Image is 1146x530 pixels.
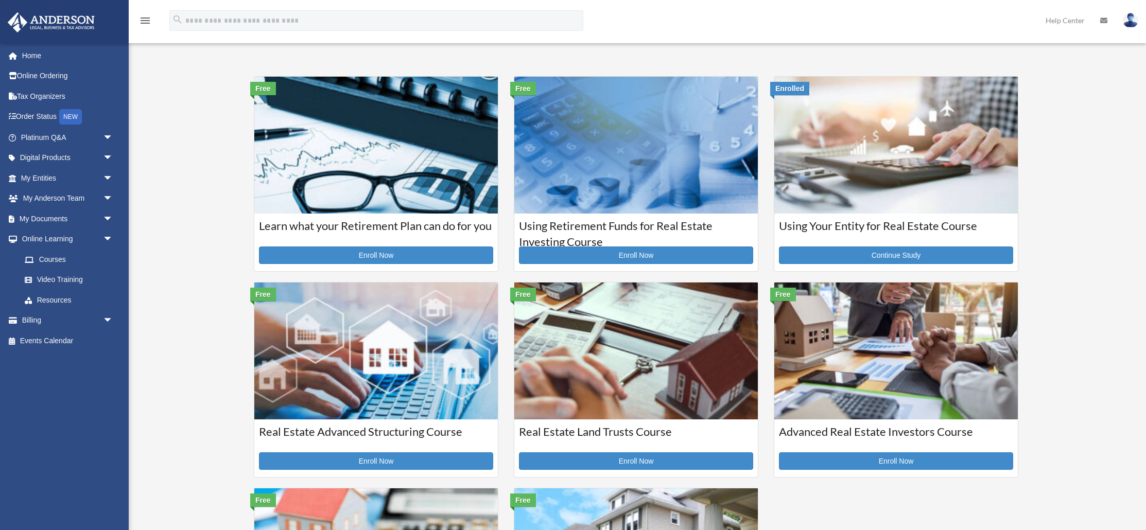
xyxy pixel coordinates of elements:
[779,218,1013,244] h3: Using Your Entity for Real Estate Course
[172,14,183,25] i: search
[259,218,493,244] h3: Learn what your Retirement Plan can do for you
[7,148,129,168] a: Digital Productsarrow_drop_down
[103,310,124,331] span: arrow_drop_down
[770,288,796,301] div: Free
[7,168,129,188] a: My Entitiesarrow_drop_down
[7,208,129,229] a: My Documentsarrow_drop_down
[7,330,129,351] a: Events Calendar
[519,218,753,244] h3: Using Retirement Funds for Real Estate Investing Course
[519,452,753,470] a: Enroll Now
[250,288,276,301] div: Free
[103,127,124,148] span: arrow_drop_down
[59,109,82,125] div: NEW
[779,424,1013,450] h3: Advanced Real Estate Investors Course
[7,107,129,128] a: Order StatusNEW
[519,246,753,264] a: Enroll Now
[103,188,124,209] span: arrow_drop_down
[779,452,1013,470] a: Enroll Now
[14,249,124,270] a: Courses
[7,127,129,148] a: Platinum Q&Aarrow_drop_down
[7,66,129,86] a: Online Ordering
[779,246,1013,264] a: Continue Study
[7,310,129,331] a: Billingarrow_drop_down
[250,82,276,95] div: Free
[259,424,493,450] h3: Real Estate Advanced Structuring Course
[510,288,536,301] div: Free
[259,452,493,470] a: Enroll Now
[5,12,98,32] img: Anderson Advisors Platinum Portal
[7,188,129,209] a: My Anderson Teamarrow_drop_down
[510,82,536,95] div: Free
[770,82,809,95] div: Enrolled
[139,14,151,27] i: menu
[139,18,151,27] a: menu
[7,45,129,66] a: Home
[7,229,129,250] a: Online Learningarrow_drop_down
[259,246,493,264] a: Enroll Now
[103,229,124,250] span: arrow_drop_down
[519,424,753,450] h3: Real Estate Land Trusts Course
[14,270,129,290] a: Video Training
[250,493,276,507] div: Free
[1123,13,1138,28] img: User Pic
[103,148,124,169] span: arrow_drop_down
[14,290,129,310] a: Resources
[510,493,536,507] div: Free
[103,168,124,189] span: arrow_drop_down
[7,86,129,107] a: Tax Organizers
[103,208,124,229] span: arrow_drop_down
